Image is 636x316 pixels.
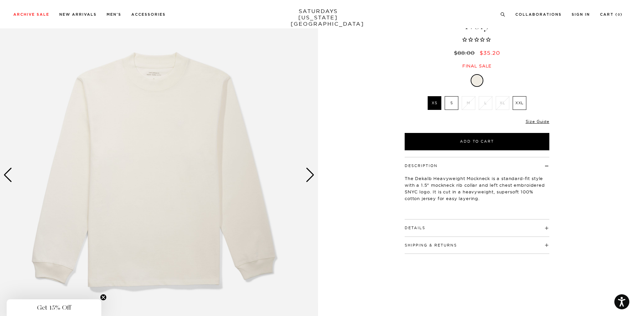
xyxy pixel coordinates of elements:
[404,36,550,43] span: Rated 0.0 out of 5 stars 0 reviews
[515,13,562,16] a: Collaborations
[405,175,549,202] p: The Dekalb Heavyweight Mockneck is a standard-fit style with a 1.5" mockneck rib collar and left ...
[405,133,549,150] button: Add to Cart
[107,13,121,16] a: Men's
[291,8,346,27] a: SATURDAYS[US_STATE][GEOGRAPHIC_DATA]
[7,299,101,316] div: Get 15% OffClose teaser
[404,63,550,69] div: Final sale
[100,294,107,301] button: Close teaser
[428,96,441,110] label: XS
[405,226,425,230] button: Details
[454,49,477,56] del: $88.00
[480,49,500,56] span: $35.20
[618,13,620,16] small: 0
[404,20,550,31] span: Ivory
[59,13,97,16] a: New Arrivals
[306,168,315,182] div: Next slide
[572,13,590,16] a: Sign In
[600,13,623,16] a: Cart (0)
[131,13,166,16] a: Accessories
[513,96,526,110] label: XXL
[13,13,49,16] a: Archive Sale
[405,164,438,168] button: Description
[37,304,71,312] span: Get 15% Off
[526,119,549,124] a: Size Guide
[405,244,457,247] button: Shipping & Returns
[3,168,12,182] div: Previous slide
[445,96,458,110] label: S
